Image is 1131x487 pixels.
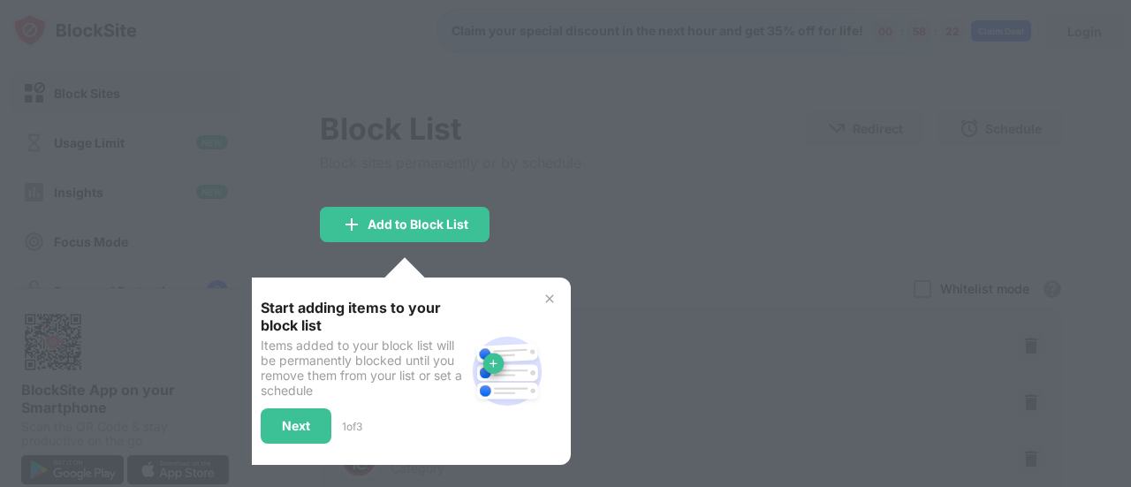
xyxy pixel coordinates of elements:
div: 1 of 3 [342,420,362,433]
div: Start adding items to your block list [261,299,465,334]
div: Next [282,419,310,433]
div: Add to Block List [368,217,468,232]
img: x-button.svg [543,292,557,306]
div: Items added to your block list will be permanently blocked until you remove them from your list o... [261,338,465,398]
img: block-site.svg [465,329,550,414]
